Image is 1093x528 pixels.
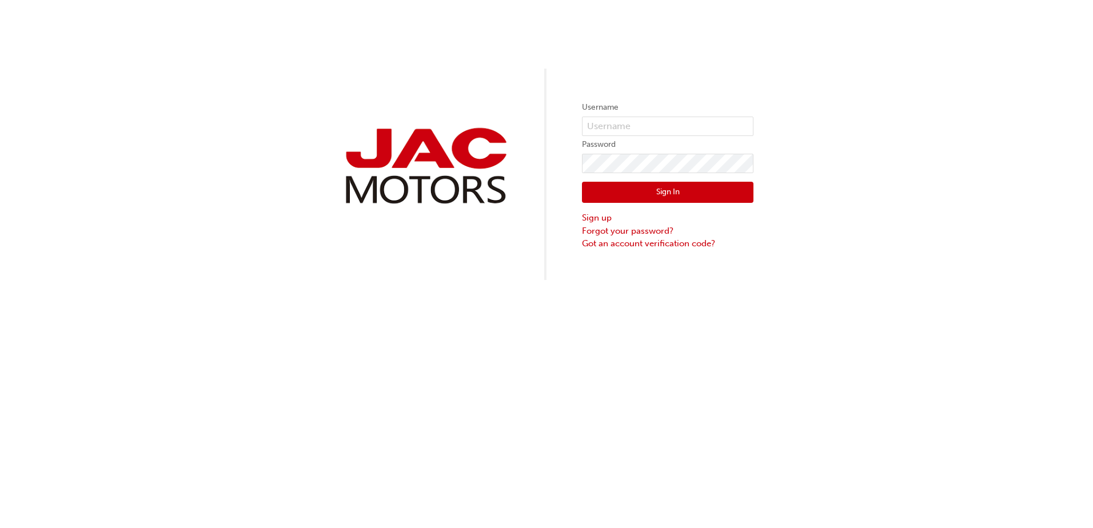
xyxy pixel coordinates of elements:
label: Username [582,101,753,114]
a: Got an account verification code? [582,237,753,250]
a: Sign up [582,211,753,225]
a: Forgot your password? [582,225,753,238]
input: Username [582,117,753,136]
button: Sign In [582,182,753,203]
img: jac-portal [340,123,511,209]
label: Password [582,138,753,151]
